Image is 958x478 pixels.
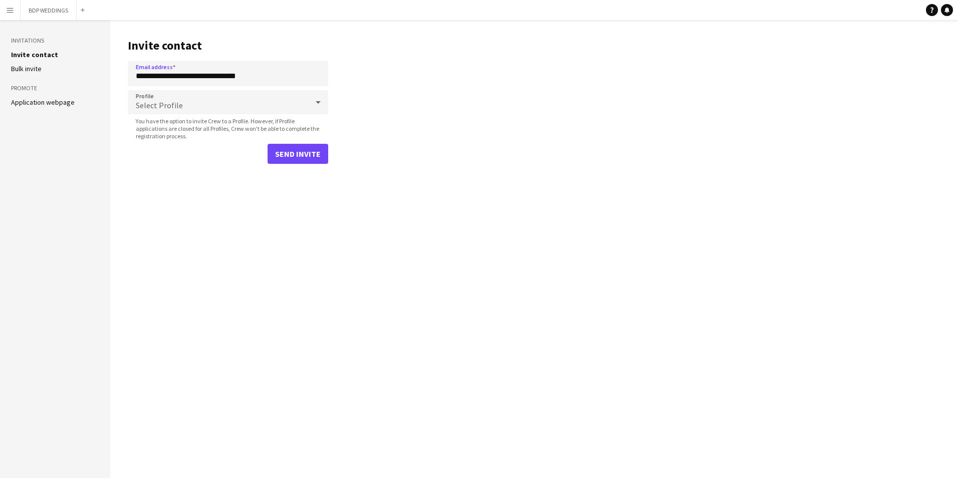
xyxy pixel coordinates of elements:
[11,98,75,107] a: Application webpage
[11,50,58,59] a: Invite contact
[11,36,99,45] h3: Invitations
[128,117,328,140] span: You have the option to invite Crew to a Profile. However, if Profile applications are closed for ...
[136,100,183,110] span: Select Profile
[268,144,328,164] button: Send invite
[128,38,328,53] h1: Invite contact
[11,64,42,73] a: Bulk invite
[21,1,77,20] button: BDP WEDDINGS
[11,84,99,93] h3: Promote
